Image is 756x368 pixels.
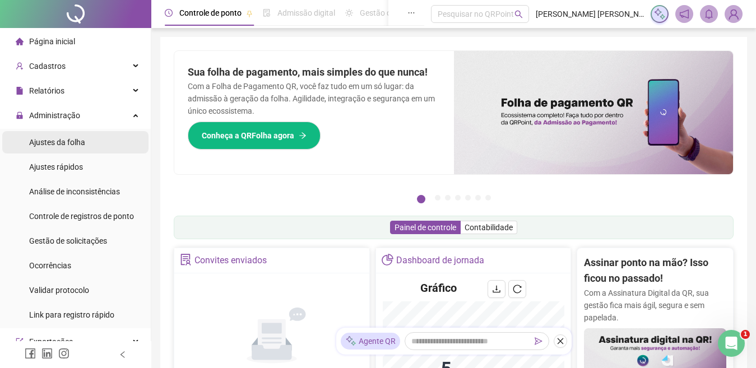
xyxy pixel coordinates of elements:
[492,285,501,294] span: download
[465,223,513,232] span: Contabilidade
[29,187,120,196] span: Análise de inconsistências
[584,255,726,287] h2: Assinar ponto na mão? Isso ficou no passado!
[188,64,440,80] h2: Sua folha de pagamento, mais simples do que nunca!
[417,195,425,203] button: 1
[29,286,89,295] span: Validar protocolo
[165,9,173,17] span: clock-circle
[360,8,416,17] span: Gestão de férias
[29,37,75,46] span: Página inicial
[382,254,393,265] span: pie-chart
[29,111,80,120] span: Administração
[435,195,440,201] button: 2
[535,337,542,345] span: send
[455,195,461,201] button: 4
[16,87,24,95] span: file
[188,80,440,117] p: Com a Folha de Pagamento QR, você faz tudo em um só lugar: da admissão à geração da folha. Agilid...
[465,195,471,201] button: 5
[16,38,24,45] span: home
[246,10,253,17] span: pushpin
[741,330,750,339] span: 1
[29,86,64,95] span: Relatórios
[180,254,192,265] span: solution
[29,212,134,221] span: Controle de registros de ponto
[25,348,36,359] span: facebook
[29,310,114,319] span: Link para registro rápido
[345,336,356,347] img: sparkle-icon.fc2bf0ac1784a2077858766a79e2daf3.svg
[29,236,107,245] span: Gestão de solicitações
[341,333,400,350] div: Agente QR
[679,9,689,19] span: notification
[29,138,85,147] span: Ajustes da folha
[485,195,491,201] button: 7
[29,261,71,270] span: Ocorrências
[445,195,451,201] button: 3
[29,162,83,171] span: Ajustes rápidos
[194,251,267,270] div: Convites enviados
[277,8,335,17] span: Admissão digital
[395,223,456,232] span: Painel de controle
[299,132,307,139] span: arrow-right
[41,348,53,359] span: linkedin
[407,9,415,17] span: ellipsis
[725,6,742,22] img: 84701
[29,337,73,346] span: Exportações
[704,9,714,19] span: bell
[202,129,294,142] span: Conheça a QRFolha agora
[584,287,726,324] p: Com a Assinatura Digital da QR, sua gestão fica mais ágil, segura e sem papelada.
[179,8,242,17] span: Controle de ponto
[454,51,734,174] img: banner%2F8d14a306-6205-4263-8e5b-06e9a85ad873.png
[396,251,484,270] div: Dashboard de jornada
[16,62,24,70] span: user-add
[718,330,745,357] iframe: Intercom live chat
[119,351,127,358] span: left
[345,9,353,17] span: sun
[29,62,66,71] span: Cadastros
[475,195,481,201] button: 6
[263,9,271,17] span: file-done
[58,348,69,359] span: instagram
[188,122,321,150] button: Conheça a QRFolha agora
[536,8,644,20] span: [PERSON_NAME] [PERSON_NAME] - IMBAFER MULTI SERVICOS LTDA
[420,280,457,296] h4: Gráfico
[16,111,24,119] span: lock
[556,337,564,345] span: close
[16,338,24,346] span: export
[653,8,666,20] img: sparkle-icon.fc2bf0ac1784a2077858766a79e2daf3.svg
[513,285,522,294] span: reload
[514,10,523,18] span: search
